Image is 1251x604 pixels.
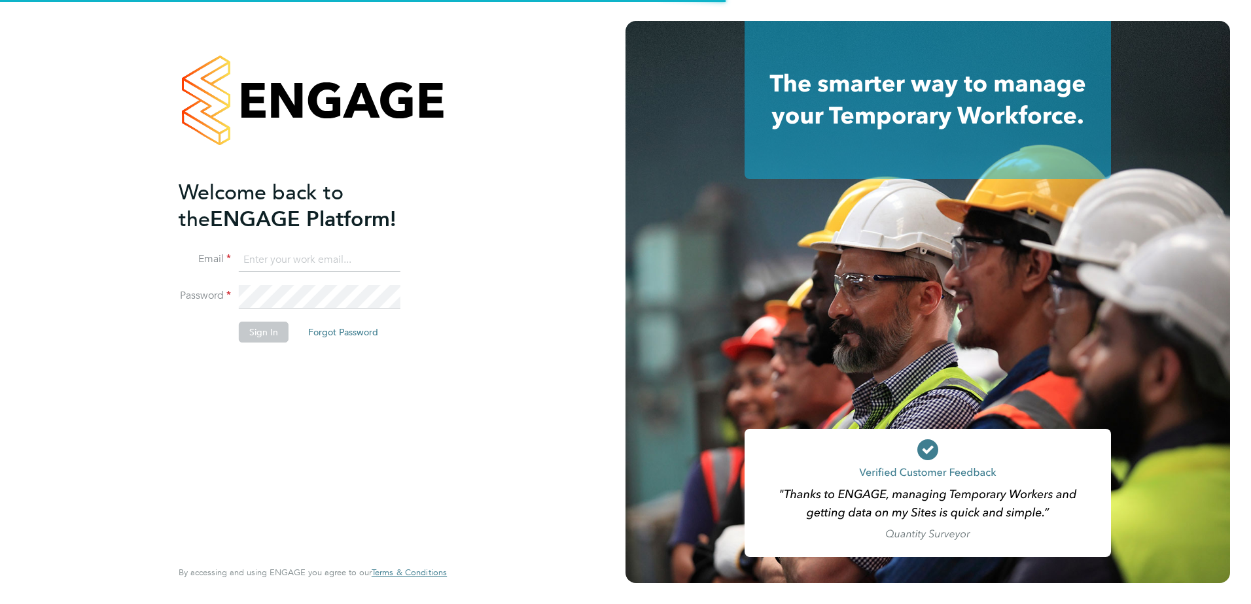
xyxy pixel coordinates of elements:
[298,322,389,343] button: Forgot Password
[372,567,447,578] a: Terms & Conditions
[239,248,400,272] input: Enter your work email...
[179,567,447,578] span: By accessing and using ENGAGE you agree to our
[239,322,289,343] button: Sign In
[179,252,231,266] label: Email
[179,179,434,233] h2: ENGAGE Platform!
[372,567,447,578] span: Terms & Conditions
[179,180,344,232] span: Welcome back to the
[179,289,231,303] label: Password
